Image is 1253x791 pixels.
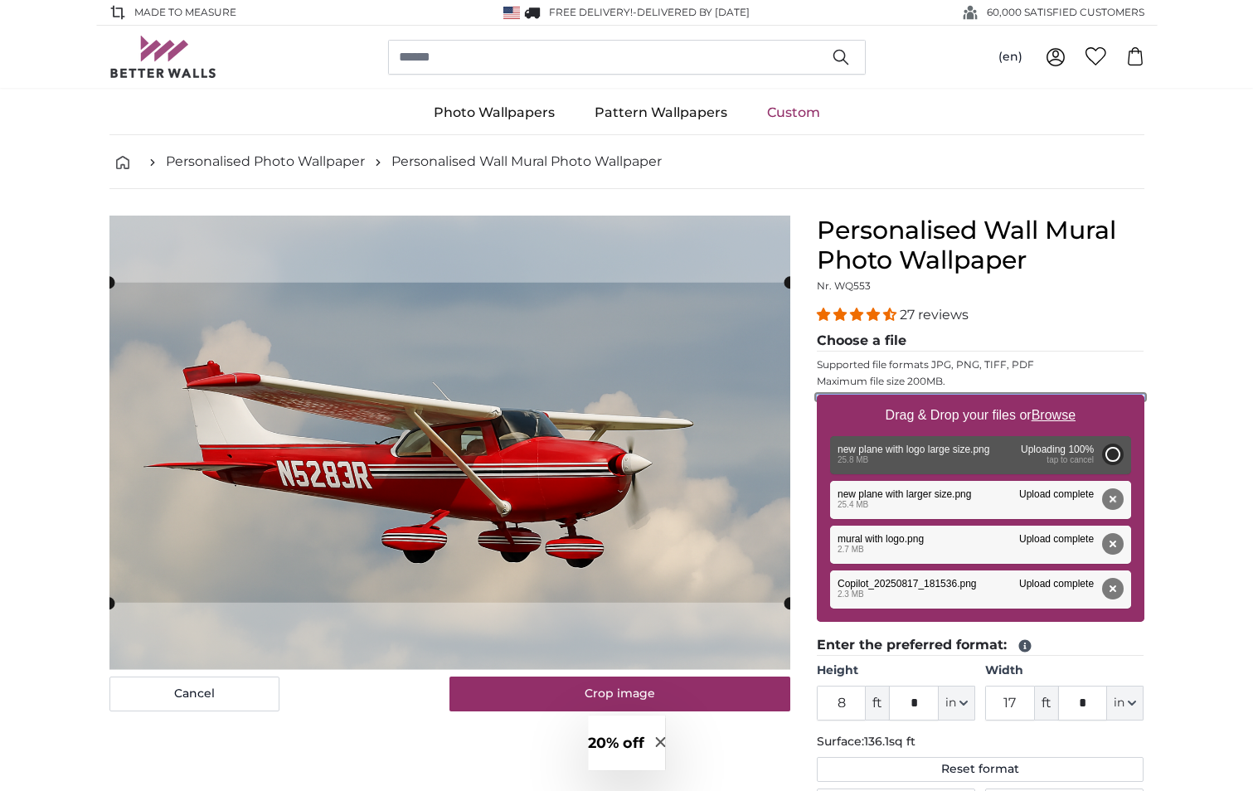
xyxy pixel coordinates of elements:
[633,6,750,18] span: -
[817,216,1144,275] h1: Personalised Wall Mural Photo Wallpaper
[109,135,1144,189] nav: breadcrumbs
[817,757,1144,782] button: Reset format
[414,91,575,134] a: Photo Wallpapers
[817,734,1144,750] p: Surface:
[987,5,1144,20] span: 60,000 SATISFIED CUSTOMERS
[864,734,915,749] span: 136.1sq ft
[817,331,1144,352] legend: Choose a file
[549,6,633,18] span: FREE delivery!
[575,91,747,134] a: Pattern Wallpapers
[166,152,365,172] a: Personalised Photo Wallpaper
[1035,686,1058,721] span: ft
[134,5,236,20] span: Made to Measure
[985,662,1144,679] label: Width
[817,279,871,292] span: Nr. WQ553
[1032,408,1076,422] u: Browse
[817,662,975,679] label: Height
[817,635,1144,656] legend: Enter the preferred format:
[817,358,1144,371] p: Supported file formats JPG, PNG, TIFF, PDF
[449,677,790,711] button: Crop image
[945,695,956,711] span: in
[109,677,279,711] button: Cancel
[1107,686,1144,721] button: in
[503,7,520,19] img: United States
[817,375,1144,388] p: Maximum file size 200MB.
[1114,695,1124,711] span: in
[109,36,217,78] img: Betterwalls
[637,6,750,18] span: Delivered by [DATE]
[866,686,889,721] span: ft
[939,686,975,721] button: in
[900,307,969,323] span: 27 reviews
[391,152,662,172] a: Personalised Wall Mural Photo Wallpaper
[747,91,840,134] a: Custom
[817,307,900,323] span: 4.41 stars
[878,399,1081,432] label: Drag & Drop your files or
[985,42,1036,72] button: (en)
